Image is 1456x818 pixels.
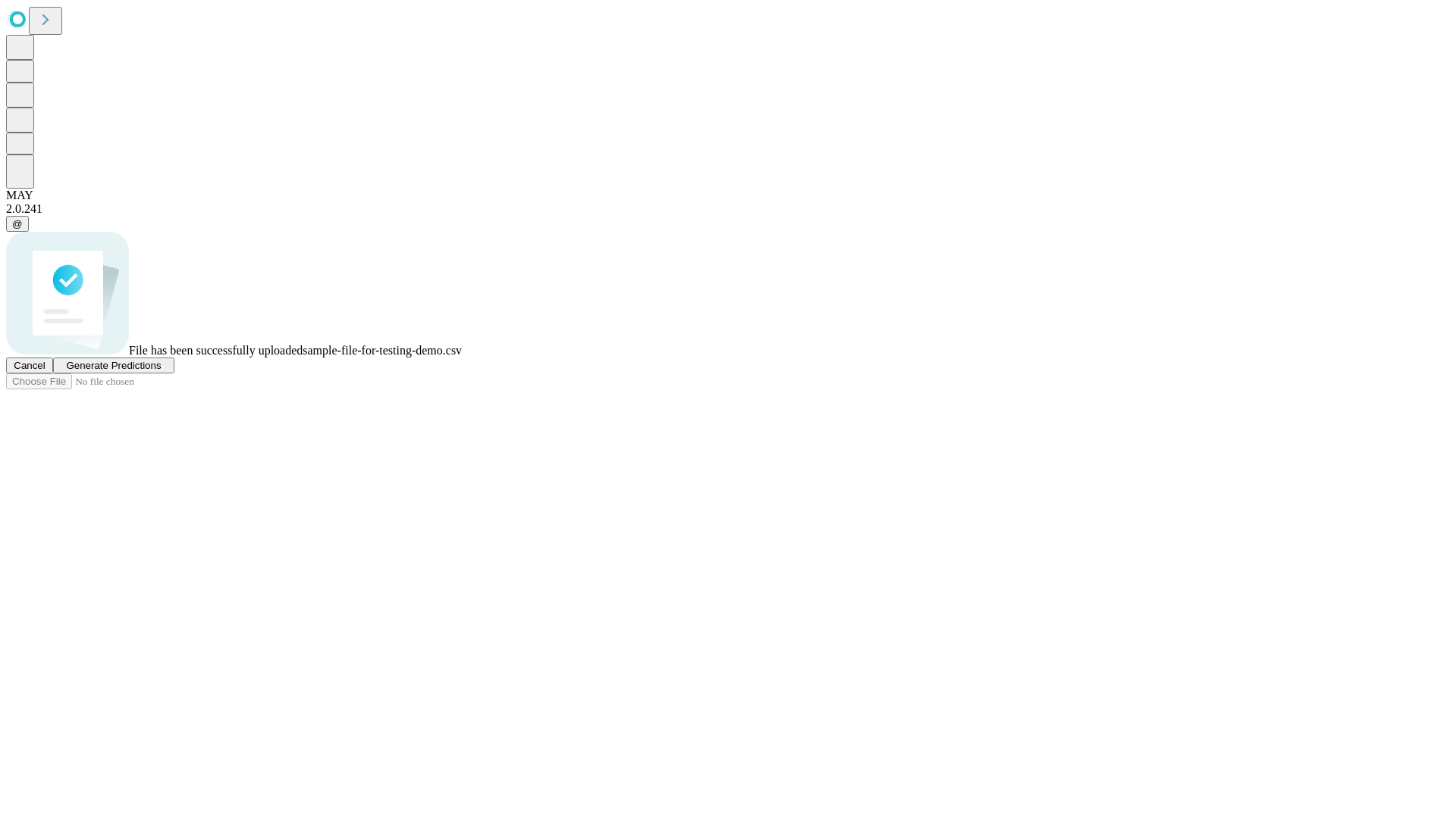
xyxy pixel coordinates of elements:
span: @ [12,218,23,229]
div: MAY [6,189,1450,202]
span: Cancel [14,360,45,371]
span: sample-file-for-testing-demo.csv [303,344,462,357]
button: Generate Predictions [53,357,174,373]
button: @ [6,216,29,232]
button: Cancel [6,357,53,373]
span: Generate Predictions [66,360,161,371]
span: File has been successfully uploaded [129,344,303,357]
div: 2.0.241 [6,202,1450,216]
